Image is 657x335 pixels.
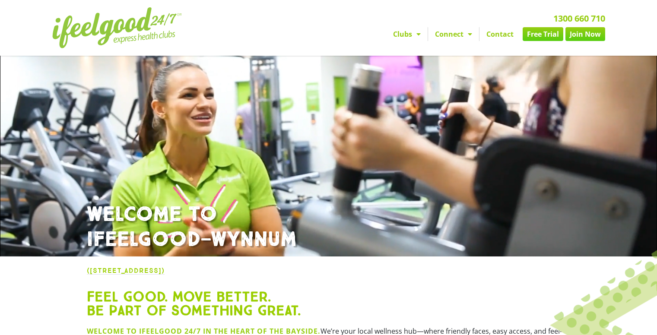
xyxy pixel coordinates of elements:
a: Contact [479,27,521,41]
a: Connect [428,27,479,41]
a: Join Now [565,27,605,41]
a: 1300 660 710 [553,13,605,24]
nav: Menu [249,27,605,41]
h1: WELCOME TO IFEELGOOD—WYNNUM [87,202,571,252]
a: ([STREET_ADDRESS]) [87,266,165,275]
a: Clubs [386,27,428,41]
a: Free Trial [523,27,563,41]
h2: Feel good. Move better. Be part of something great. [87,290,571,317]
